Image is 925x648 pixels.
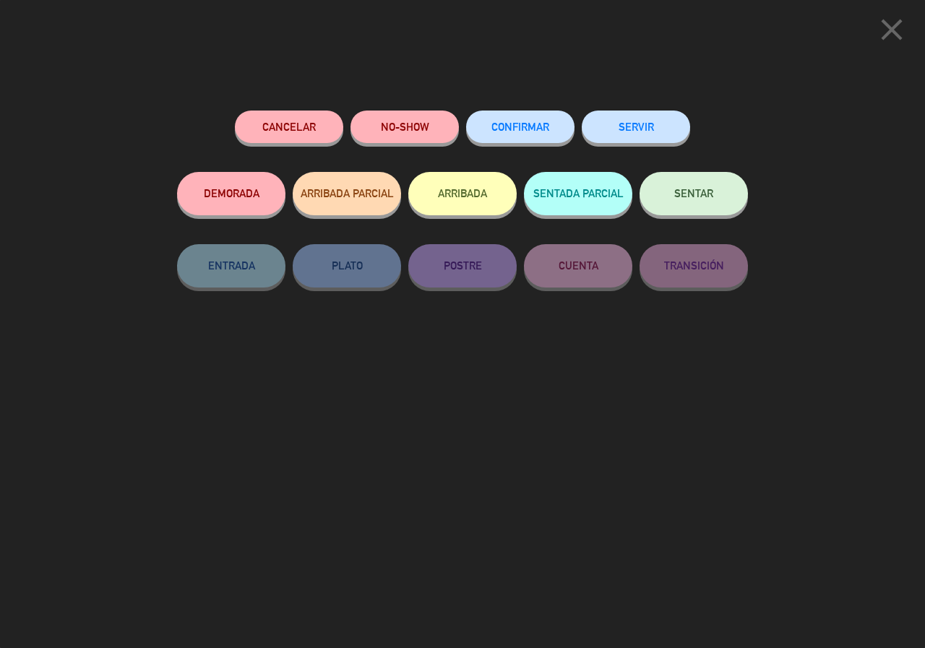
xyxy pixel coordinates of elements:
[466,111,575,143] button: CONFIRMAR
[293,244,401,288] button: PLATO
[674,187,713,199] span: SENTAR
[869,11,914,53] button: close
[177,172,285,215] button: DEMORADA
[640,172,748,215] button: SENTAR
[524,172,632,215] button: SENTADA PARCIAL
[524,244,632,288] button: CUENTA
[235,111,343,143] button: Cancelar
[177,244,285,288] button: ENTRADA
[408,172,517,215] button: ARRIBADA
[301,187,394,199] span: ARRIBADA PARCIAL
[582,111,690,143] button: SERVIR
[640,244,748,288] button: TRANSICIÓN
[408,244,517,288] button: POSTRE
[491,121,549,133] span: CONFIRMAR
[293,172,401,215] button: ARRIBADA PARCIAL
[874,12,910,48] i: close
[350,111,459,143] button: NO-SHOW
